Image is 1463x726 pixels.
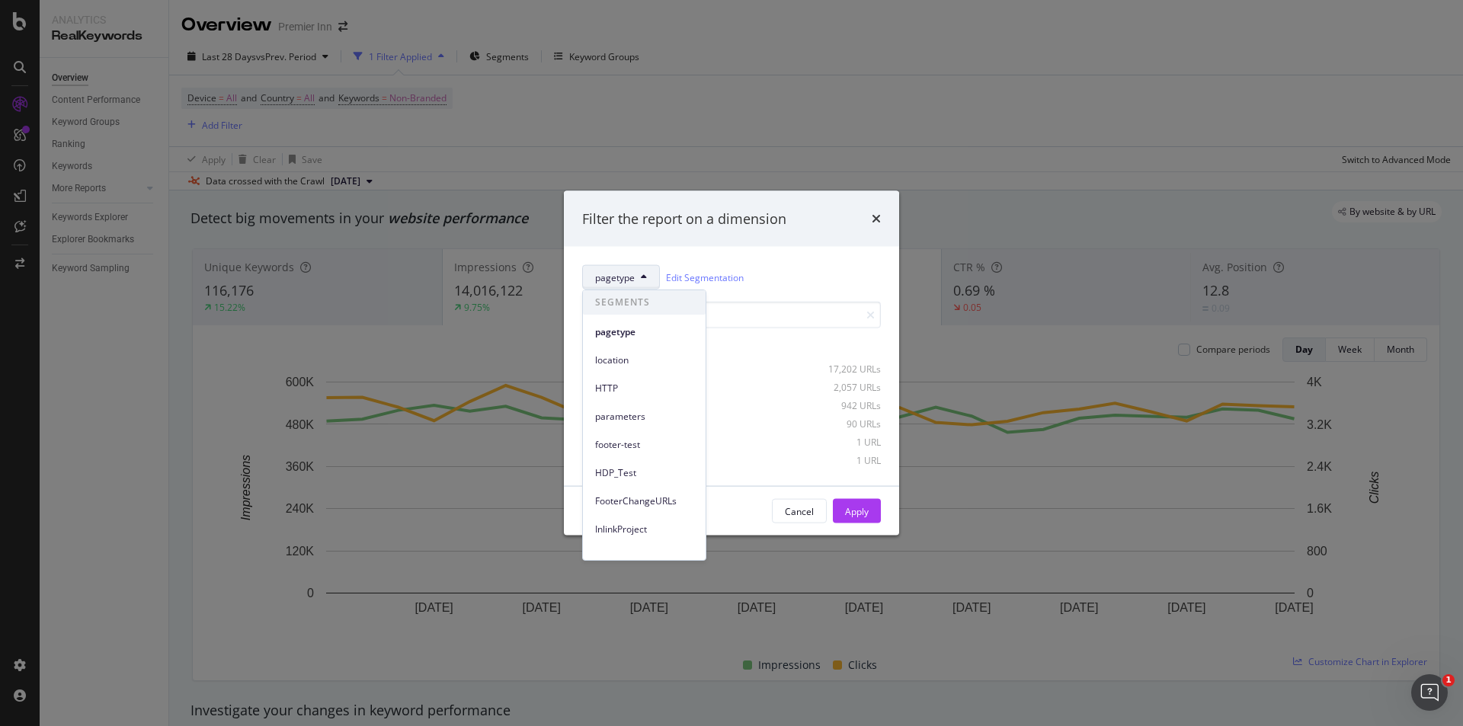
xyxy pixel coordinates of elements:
[582,341,881,353] div: Select all data available
[785,504,814,517] div: Cancel
[872,209,881,229] div: times
[595,494,693,508] span: FooterChangeURLs
[595,410,693,424] span: parameters
[772,499,827,523] button: Cancel
[806,453,881,466] div: 1 URL
[845,504,869,517] div: Apply
[595,382,693,395] span: HTTP
[595,438,693,452] span: footer-test
[583,290,706,315] span: SEGMENTS
[595,325,693,339] span: pagetype
[595,466,693,480] span: HDP_Test
[595,353,693,367] span: location
[806,435,881,448] div: 1 URL
[1442,674,1455,686] span: 1
[1411,674,1448,711] iframe: Intercom live chat
[806,398,881,411] div: 942 URLs
[806,362,881,375] div: 17,202 URLs
[806,380,881,393] div: 2,057 URLs
[595,551,693,564] span: DLP_Redesign
[666,269,744,285] a: Edit Segmentation
[595,270,635,283] span: pagetype
[806,417,881,430] div: 90 URLs
[582,265,660,289] button: pagetype
[564,190,899,536] div: modal
[582,302,881,328] input: Search
[833,499,881,523] button: Apply
[582,209,786,229] div: Filter the report on a dimension
[595,523,693,536] span: InlinkProject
